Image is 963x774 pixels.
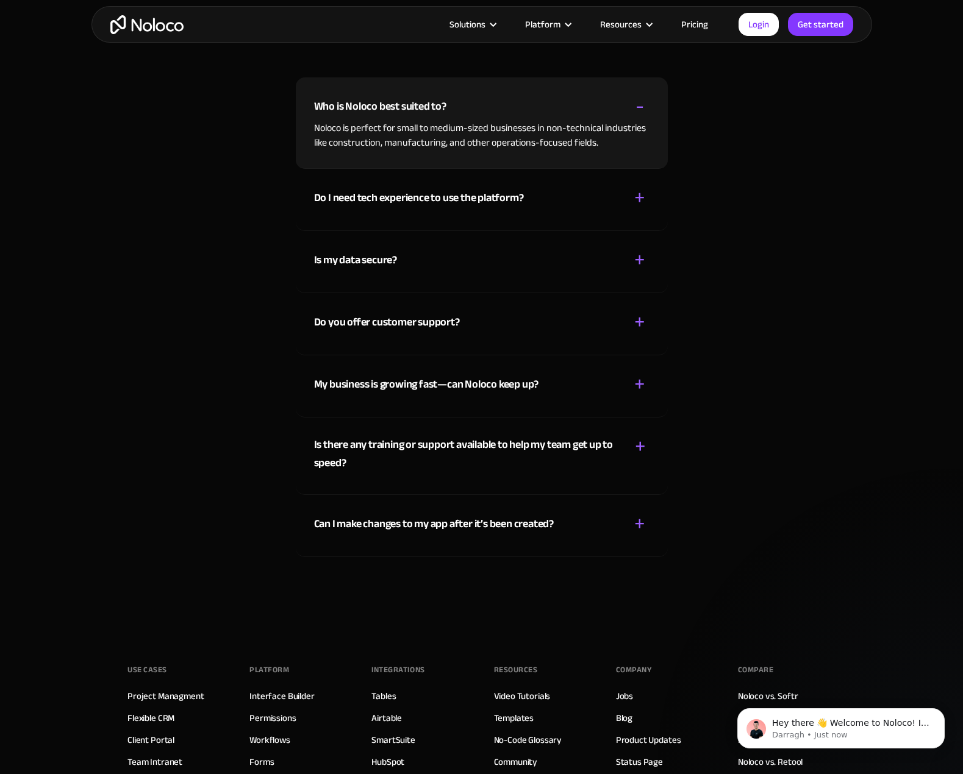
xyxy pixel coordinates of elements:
a: Templates [494,710,534,726]
a: No-Code Glossary [494,732,562,748]
a: Video Tutorials [494,688,551,704]
a: Status Page [616,754,663,770]
div: Solutions [449,16,485,32]
div: Solutions [434,16,510,32]
div: Use Cases [127,661,167,679]
a: Airtable [371,710,402,726]
div: Who is Noloco best suited to? [314,98,446,116]
a: Blog [616,710,632,726]
div: Compare [738,661,774,679]
div: Resources [585,16,666,32]
a: HubSpot [371,754,404,770]
a: Noloco vs. Retool [738,754,803,770]
a: Community [494,754,538,770]
div: + [634,374,645,395]
div: Platform [249,661,289,679]
a: SmartSuite [371,732,415,748]
div: + [635,436,646,457]
div: Resources [600,16,642,32]
div: + [634,311,645,333]
iframe: Intercom notifications message [719,683,963,768]
a: Get started [788,13,853,36]
a: Login [739,13,779,36]
a: Product Updates [616,732,681,748]
a: Forms [249,754,274,770]
a: Flexible CRM [127,710,174,726]
a: Project Managment [127,688,204,704]
a: Jobs [616,688,633,704]
div: Is there any training or support available to help my team get up to speed? [314,436,617,472]
div: + [634,187,645,208]
div: Platform [510,16,585,32]
a: home [110,15,184,34]
div: + [634,513,645,534]
a: Tables [371,688,396,704]
div: INTEGRATIONS [371,661,424,679]
div: Platform [525,16,560,32]
a: Workflows [249,732,290,748]
div: Do you offer customer support? [314,313,460,332]
div: Can I make changes to my app after it’s been created? [314,515,554,533]
div: Resources [494,661,538,679]
div: My business is growing fast—can Noloco keep up? [314,375,539,394]
div: Company [616,661,652,679]
div: - [635,96,644,117]
a: Interface Builder [249,688,314,704]
p: Noloco is perfect for small to medium-sized businesses in non-technical industries like construct... [314,121,650,150]
a: Permissions [249,710,296,726]
a: Client Portal [127,732,174,748]
div: Do I need tech experience to use the platform? [314,189,524,207]
a: Pricing [666,16,723,32]
div: Is my data secure? [314,251,397,269]
div: + [634,249,645,271]
a: Team Intranet [127,754,182,770]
